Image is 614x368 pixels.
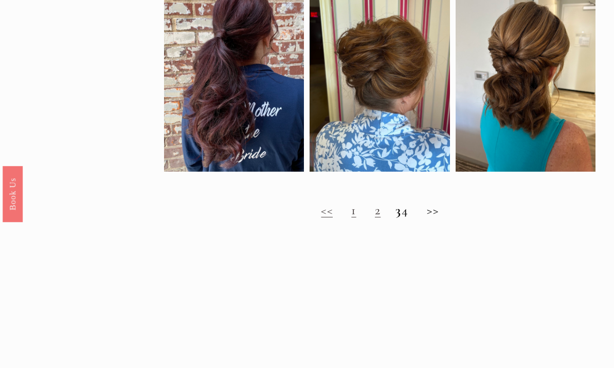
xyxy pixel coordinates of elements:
[395,203,401,218] strong: 3
[321,203,333,218] a: <<
[3,166,23,222] a: Book Us
[351,203,356,218] a: 1
[164,203,595,218] h2: 4 >>
[375,203,381,218] a: 2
